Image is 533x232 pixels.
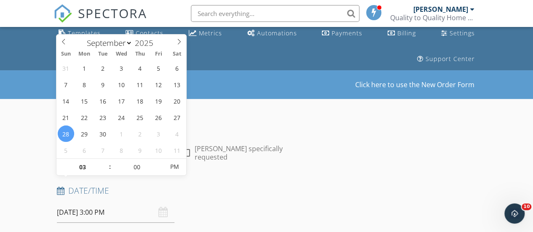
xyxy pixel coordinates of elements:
[414,51,478,67] a: Support Center
[78,4,147,22] span: SPECTORA
[149,51,168,57] span: Fri
[132,109,148,125] span: September 25, 2025
[136,29,163,37] div: Contacts
[58,109,74,125] span: September 21, 2025
[76,76,93,93] span: September 8, 2025
[504,203,525,224] iframe: Intercom live chat
[169,142,185,158] span: October 11, 2025
[150,109,167,125] span: September 26, 2025
[76,125,93,142] span: September 29, 2025
[169,60,185,76] span: September 6, 2025
[319,26,366,41] a: Payments
[169,125,185,142] span: October 4, 2025
[131,51,149,57] span: Thu
[58,60,74,76] span: August 31, 2025
[76,60,93,76] span: September 1, 2025
[75,51,94,57] span: Mon
[169,76,185,93] span: September 13, 2025
[150,125,167,142] span: October 3, 2025
[122,26,167,41] a: Contacts
[150,93,167,109] span: September 19, 2025
[132,142,148,158] span: October 9, 2025
[168,51,186,57] span: Sat
[244,26,300,41] a: Automations (Basic)
[109,158,111,175] span: :
[95,109,111,125] span: September 23, 2025
[95,125,111,142] span: September 30, 2025
[426,55,475,63] div: Support Center
[54,11,147,29] a: SPECTORA
[449,29,474,37] div: Settings
[132,125,148,142] span: October 2, 2025
[191,5,359,22] input: Search everything...
[355,81,474,88] a: Click here to use the New Order Form
[132,93,148,109] span: September 18, 2025
[56,51,75,57] span: Sun
[397,29,416,37] div: Billing
[95,76,111,93] span: September 9, 2025
[76,93,93,109] span: September 15, 2025
[54,4,72,23] img: The Best Home Inspection Software - Spectora
[68,29,101,37] div: Templates
[437,26,478,41] a: Settings
[150,142,167,158] span: October 10, 2025
[76,109,93,125] span: September 22, 2025
[58,93,74,109] span: September 14, 2025
[150,60,167,76] span: September 5, 2025
[113,109,130,125] span: September 24, 2025
[169,109,185,125] span: September 27, 2025
[195,144,299,161] label: [PERSON_NAME] specifically requested
[113,93,130,109] span: September 17, 2025
[185,26,225,41] a: Metrics
[390,13,474,22] div: Quality to Quality Home Services & Inspections
[332,29,362,37] div: Payments
[522,203,531,210] span: 10
[55,26,104,41] a: Templates
[58,76,74,93] span: September 7, 2025
[132,76,148,93] span: September 11, 2025
[76,142,93,158] span: October 6, 2025
[150,76,167,93] span: September 12, 2025
[112,51,131,57] span: Wed
[113,142,130,158] span: October 8, 2025
[199,29,222,37] div: Metrics
[95,93,111,109] span: September 16, 2025
[57,202,174,223] input: Select date
[413,5,468,13] div: [PERSON_NAME]
[132,37,160,48] input: Year
[113,60,130,76] span: September 3, 2025
[163,158,186,175] span: Click to toggle
[95,60,111,76] span: September 2, 2025
[132,60,148,76] span: September 4, 2025
[113,125,130,142] span: October 1, 2025
[58,142,74,158] span: October 5, 2025
[113,76,130,93] span: September 10, 2025
[257,29,297,37] div: Automations
[94,51,112,57] span: Tue
[95,142,111,158] span: October 7, 2025
[384,26,419,41] a: Billing
[169,93,185,109] span: September 20, 2025
[58,125,74,142] span: September 28, 2025
[57,185,299,196] h4: Date/Time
